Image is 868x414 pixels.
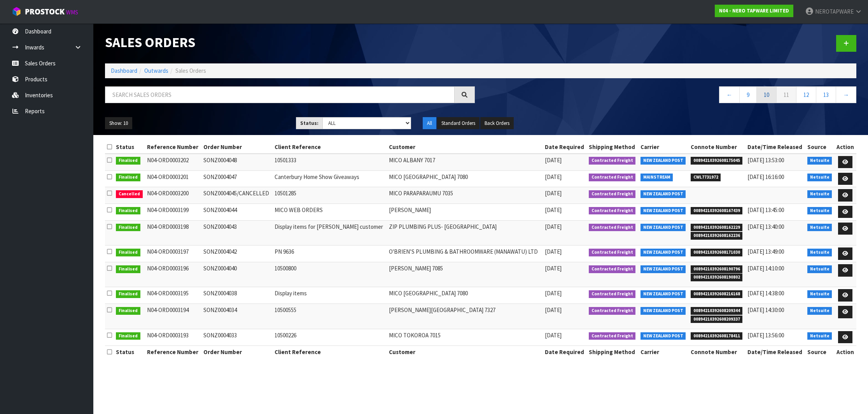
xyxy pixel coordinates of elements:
th: Connote Number [689,141,745,153]
td: N04-ORD0003196 [145,262,201,287]
th: Source [805,346,835,358]
td: SONZ0004043 [201,220,272,245]
th: Action [835,346,856,358]
a: ← [719,86,740,103]
strong: Status: [300,120,318,126]
a: 9 [739,86,757,103]
td: MICO TOKOROA 7015 [387,329,543,346]
td: 10501285 [273,187,387,204]
td: N04-ORD0003197 [145,246,201,262]
span: Finalised [116,265,140,273]
td: ZIP PLUMBING PLUS- [GEOGRAPHIC_DATA] [387,220,543,245]
td: N04-ORD0003195 [145,287,201,304]
span: NEW ZEALAND POST [640,207,686,215]
span: [DATE] [545,248,562,255]
button: Show: 10 [105,117,132,130]
span: Finalised [116,249,140,256]
span: [DATE] 16:16:00 [747,173,784,181]
td: MICO WEB ORDERS [273,203,387,220]
span: [DATE] 13:56:00 [747,332,784,339]
button: Standard Orders [437,117,479,130]
button: All [423,117,436,130]
span: Contracted Freight [589,174,636,181]
td: SONZ0004045/CANCELLED [201,187,272,204]
th: Carrier [639,141,689,153]
span: [DATE] [545,223,562,230]
span: Netsuite [807,207,832,215]
a: Outwards [144,67,168,74]
span: Contracted Freight [589,290,636,298]
th: Client Reference [273,346,387,358]
span: [DATE] [545,189,562,197]
button: Back Orders [480,117,514,130]
th: Carrier [639,346,689,358]
span: [DATE] 13:40:00 [747,223,784,230]
span: Netsuite [807,174,832,181]
td: MICO PARAPARAUMU 7035 [387,187,543,204]
a: 13 [816,86,836,103]
th: Shipping Method [587,346,639,358]
small: WMS [66,9,78,16]
span: [DATE] [545,173,562,181]
span: Finalised [116,332,140,340]
th: Date/Time Released [745,346,805,358]
th: Customer [387,141,543,153]
td: 10500555 [273,304,387,329]
a: → [836,86,856,103]
td: [PERSON_NAME] [387,203,543,220]
td: 10501333 [273,154,387,170]
td: MICO ALBANY 7017 [387,154,543,170]
span: Cancelled [116,190,143,198]
td: Canterbury Home Show Giveaways [273,170,387,187]
th: Order Number [201,346,272,358]
span: Netsuite [807,190,832,198]
span: CWL7731972 [691,174,721,181]
span: NEW ZEALAND POST [640,307,686,315]
td: MICO [GEOGRAPHIC_DATA] 7080 [387,170,543,187]
span: [DATE] 14:10:00 [747,265,784,272]
span: [DATE] 13:53:00 [747,156,784,164]
td: N04-ORD0003193 [145,329,201,346]
td: SONZ0004033 [201,329,272,346]
a: 10 [756,86,777,103]
span: Contracted Freight [589,307,636,315]
span: NEW ZEALAND POST [640,190,686,198]
span: 00894210392608216168 [691,290,743,298]
span: [DATE] [545,265,562,272]
th: Status [114,346,145,358]
th: Status [114,141,145,153]
td: MICO [GEOGRAPHIC_DATA] 7080 [387,287,543,304]
a: Dashboard [111,67,137,74]
span: [DATE] 13:49:00 [747,248,784,255]
h1: Sales Orders [105,35,475,50]
span: NEROTAPWARE [815,8,854,15]
span: [DATE] [545,332,562,339]
span: 00894210392608209344 [691,307,743,315]
th: Action [835,141,856,153]
span: Contracted Freight [589,190,636,198]
span: 00894210392608162229 [691,224,743,232]
td: N04-ORD0003198 [145,220,201,245]
a: 12 [796,86,816,103]
td: Display items for [PERSON_NAME] customer [273,220,387,245]
td: N04-ORD0003200 [145,187,201,204]
span: [DATE] [545,289,562,297]
td: SONZ0004034 [201,304,272,329]
img: cube-alt.png [12,7,21,16]
span: Netsuite [807,249,832,256]
span: 00894210392608175045 [691,157,743,165]
a: 11 [776,86,796,103]
span: Netsuite [807,265,832,273]
span: 00894210392608190796 [691,265,743,273]
span: Contracted Freight [589,265,636,273]
th: Order Number [201,141,272,153]
span: Finalised [116,174,140,181]
td: N04-ORD0003201 [145,170,201,187]
td: SONZ0004048 [201,154,272,170]
input: Search sales orders [105,86,455,103]
span: NEW ZEALAND POST [640,290,686,298]
span: 00894210392608190802 [691,274,743,281]
td: N04-ORD0003199 [145,203,201,220]
span: Finalised [116,307,140,315]
th: Reference Number [145,141,201,153]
